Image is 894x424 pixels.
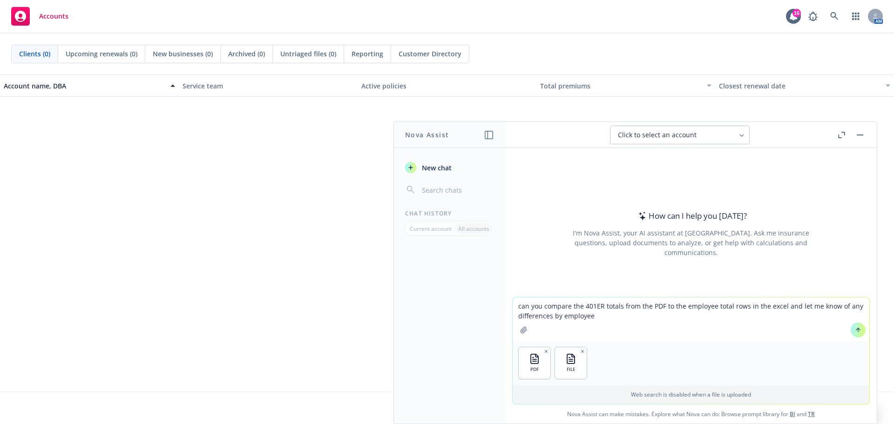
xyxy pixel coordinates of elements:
[4,81,165,91] div: Account name, DBA
[401,159,498,176] button: New chat
[228,49,265,59] span: Archived (0)
[618,130,697,140] span: Click to select an account
[179,74,358,97] button: Service team
[410,225,452,233] p: Current account
[509,404,873,424] span: Nova Assist can make mistakes. Explore what Nova can do: Browse prompt library for and
[518,390,864,398] p: Web search is disabled when a file is uploaded
[394,209,505,217] div: Chat History
[715,74,894,97] button: Closest renewal date
[358,74,536,97] button: Active policies
[808,410,815,418] a: TR
[458,225,489,233] p: All accounts
[183,81,354,91] div: Service team
[513,297,869,341] textarea: can you compare the 401ER totals from the PDF to the employee total rows in the excel and let me ...
[536,74,715,97] button: Total premiums
[519,347,550,379] button: PDF
[420,183,494,196] input: Search chats
[792,9,801,17] div: 16
[555,347,587,379] button: FILE
[610,126,750,144] button: Click to select an account
[405,130,449,140] h1: Nova Assist
[19,49,50,59] span: Clients (0)
[530,366,539,372] span: PDF
[39,13,68,20] span: Accounts
[7,3,72,29] a: Accounts
[66,49,137,59] span: Upcoming renewals (0)
[399,49,461,59] span: Customer Directory
[790,410,795,418] a: BI
[636,210,747,222] div: How can I help you [DATE]?
[719,81,880,91] div: Closest renewal date
[420,163,452,173] span: New chat
[804,7,822,26] a: Report a Bug
[560,228,822,257] div: I'm Nova Assist, your AI assistant at [GEOGRAPHIC_DATA]. Ask me insurance questions, upload docum...
[153,49,213,59] span: New businesses (0)
[567,366,576,372] span: FILE
[361,81,533,91] div: Active policies
[847,7,865,26] a: Switch app
[280,49,336,59] span: Untriaged files (0)
[352,49,383,59] span: Reporting
[540,81,701,91] div: Total premiums
[825,7,844,26] a: Search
